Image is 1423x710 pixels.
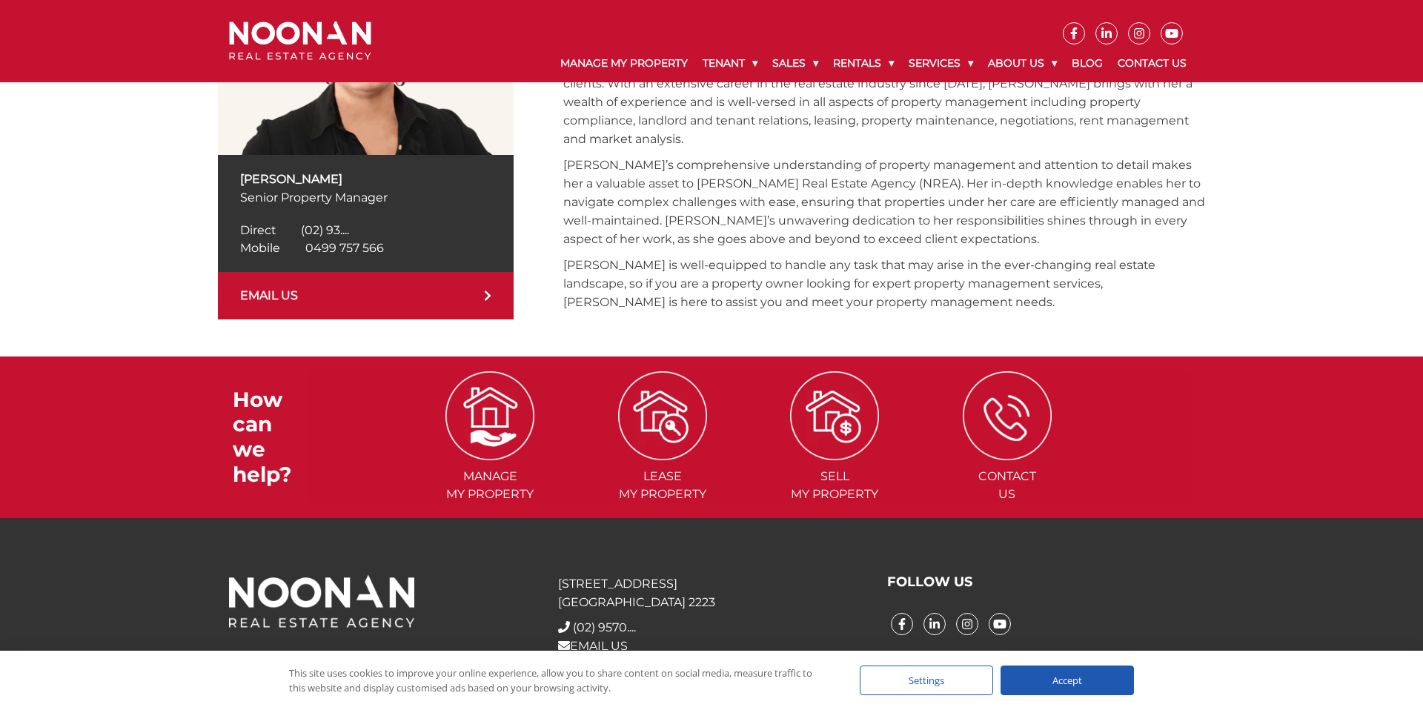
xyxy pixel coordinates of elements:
p: Having a proven track record of success, [PERSON_NAME] is always ready to put her expertise to wo... [563,56,1205,148]
a: Rentals [826,44,901,82]
h3: How can we help? [233,388,307,487]
span: Direct [240,223,276,237]
span: Mobile [240,241,280,255]
img: ICONS [790,371,879,460]
span: Sell my Property [750,468,920,503]
span: Lease my Property [577,468,747,503]
a: Managemy Property [405,408,575,501]
img: ICONS [445,371,534,460]
p: [PERSON_NAME] is well-equipped to handle any task that may arise in the ever-changing real estate... [563,256,1205,311]
a: About Us [981,44,1064,82]
p: [STREET_ADDRESS] [GEOGRAPHIC_DATA] 2223 [558,574,865,611]
img: Noonan Real Estate Agency [229,21,371,61]
span: Manage my Property [405,468,575,503]
a: Services [901,44,981,82]
div: This site uses cookies to improve your online experience, allow you to share content on social me... [289,666,830,695]
a: ContactUs [923,408,1092,501]
a: EMAIL US [218,272,514,319]
p: [PERSON_NAME] [240,170,492,188]
a: Mobile 0499 757 566 [240,241,384,255]
a: Sales [765,44,826,82]
span: (02) 93.... [301,223,349,237]
h3: FOLLOW US [887,574,1194,591]
div: Settings [860,666,993,695]
span: (02) 9570.... [573,620,636,634]
a: Click to reveal phone number [240,223,349,237]
a: EMAIL US [558,639,628,653]
img: ICONS [618,371,707,460]
a: Sellmy Property [750,408,920,501]
span: 0499 757 566 [305,241,384,255]
span: Contact Us [923,468,1092,503]
a: Manage My Property [553,44,695,82]
img: ICONS [963,371,1052,460]
p: Senior Property Manager [240,188,492,207]
a: Blog [1064,44,1110,82]
a: Click to reveal phone number [573,620,636,634]
a: Leasemy Property [577,408,747,501]
p: [PERSON_NAME]’s comprehensive understanding of property management and attention to detail makes ... [563,156,1205,248]
a: Tenant [695,44,765,82]
div: Accept [1001,666,1134,695]
a: Contact Us [1110,44,1194,82]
